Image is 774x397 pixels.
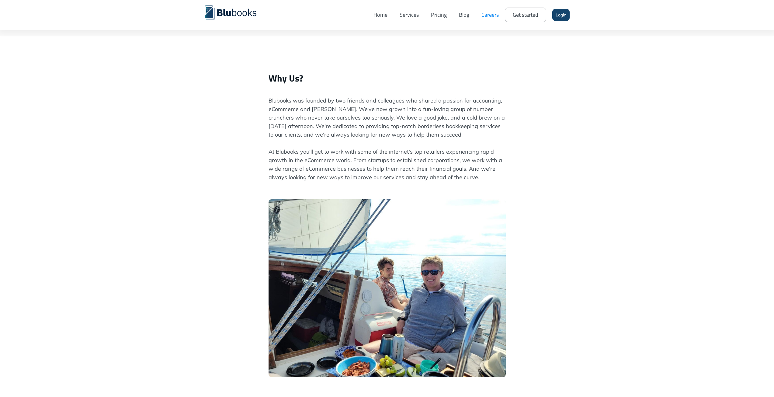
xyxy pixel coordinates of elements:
[205,5,266,19] a: home
[505,8,546,22] a: Get started
[425,5,453,25] a: Pricing
[475,5,505,25] a: Careers
[453,5,475,25] a: Blog
[367,5,394,25] a: Home
[552,9,570,21] a: Login
[269,96,506,190] p: Blubooks was founded by two friends and colleagues who shared a passion for accounting, eCommerce...
[394,5,425,25] a: Services
[269,71,303,85] strong: Why Us?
